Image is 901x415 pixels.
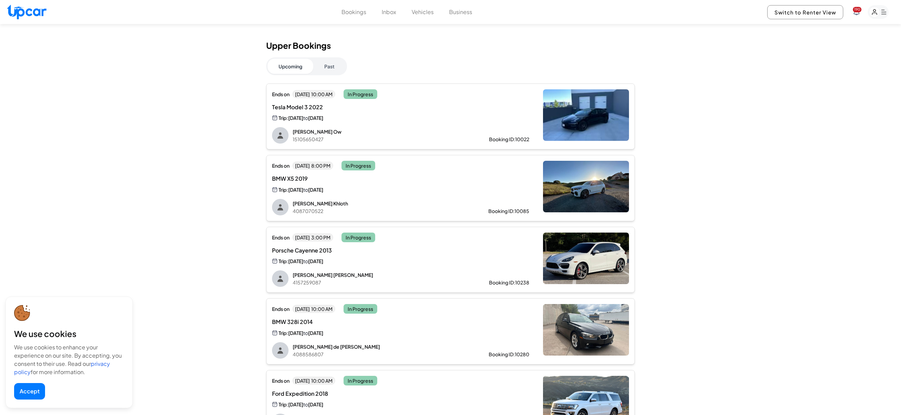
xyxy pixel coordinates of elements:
div: We use cookies [14,328,124,339]
div: Booking ID: 10022 [489,136,529,143]
button: Upcoming [268,59,313,74]
img: Tesla Model 3 2022 [543,89,629,141]
span: [DATE] [288,258,303,264]
span: You have new notifications [853,7,861,12]
span: [DATE] 3:00 PM [292,233,333,242]
img: BMW X5 2019 [543,161,629,212]
span: Trip: [279,258,288,265]
span: BMW 328i 2014 [272,318,413,326]
span: [DATE] 10:00 AM [292,305,335,313]
span: [DATE] [288,401,303,407]
button: Bookings [341,8,366,16]
span: to [303,258,308,264]
img: cookie-icon.svg [14,305,30,321]
span: Ends on [272,162,290,169]
span: to [303,401,308,407]
span: [DATE] [308,187,323,193]
span: to [303,187,308,193]
span: [DATE] [288,330,303,336]
span: Trip: [279,329,288,336]
img: BMW 328i 2014 [543,304,629,356]
p: 15105650427 [293,136,467,143]
div: Booking ID: 10238 [489,279,529,286]
span: Porsche Cayenne 2013 [272,246,413,255]
p: [PERSON_NAME] de [PERSON_NAME] [293,343,467,350]
p: 4087070522 [293,207,466,214]
span: Trip: [279,186,288,193]
span: [DATE] 10:00 AM [292,377,335,385]
div: Booking ID: 10085 [488,207,529,214]
span: In Progress [341,233,375,242]
button: Past [313,59,346,74]
h1: Upper Bookings [266,41,635,51]
span: [DATE] [308,115,323,121]
p: [PERSON_NAME] Ow [293,128,467,135]
span: Ends on [272,234,290,241]
span: In Progress [344,304,377,314]
p: 4088586807 [293,351,467,358]
button: Accept [14,383,45,400]
img: Porsche Cayenne 2013 [543,233,629,284]
span: In Progress [341,161,375,170]
p: 4157259087 [293,279,467,286]
div: We use cookies to enhance your experience on our site. By accepting, you consent to their use. Re... [14,343,124,376]
span: [DATE] [288,187,303,193]
span: Tesla Model 3 2022 [272,103,413,111]
p: [PERSON_NAME] Khloth [293,200,466,207]
span: [DATE] [288,115,303,121]
span: Ends on [272,91,290,98]
span: [DATE] [308,401,323,407]
span: Ends on [272,305,290,312]
button: Inbox [382,8,396,16]
p: [PERSON_NAME] [PERSON_NAME] [293,271,467,278]
span: Trip: [279,401,288,408]
span: to [303,115,308,121]
span: Ends on [272,377,290,384]
span: In Progress [344,89,377,99]
span: [DATE] 10:00 AM [292,90,335,98]
button: Vehicles [412,8,434,16]
div: Booking ID: 10280 [489,351,529,358]
button: Business [449,8,472,16]
span: [DATE] [308,330,323,336]
span: Trip: [279,114,288,121]
span: In Progress [344,376,377,385]
span: BMW X5 2019 [272,175,413,183]
span: [DATE] 8:00 PM [292,161,333,170]
span: Ford Expedition 2018 [272,390,413,398]
button: Switch to Renter View [767,5,843,19]
span: to [303,330,308,336]
span: [DATE] [308,258,323,264]
img: Upcar Logo [7,4,46,19]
